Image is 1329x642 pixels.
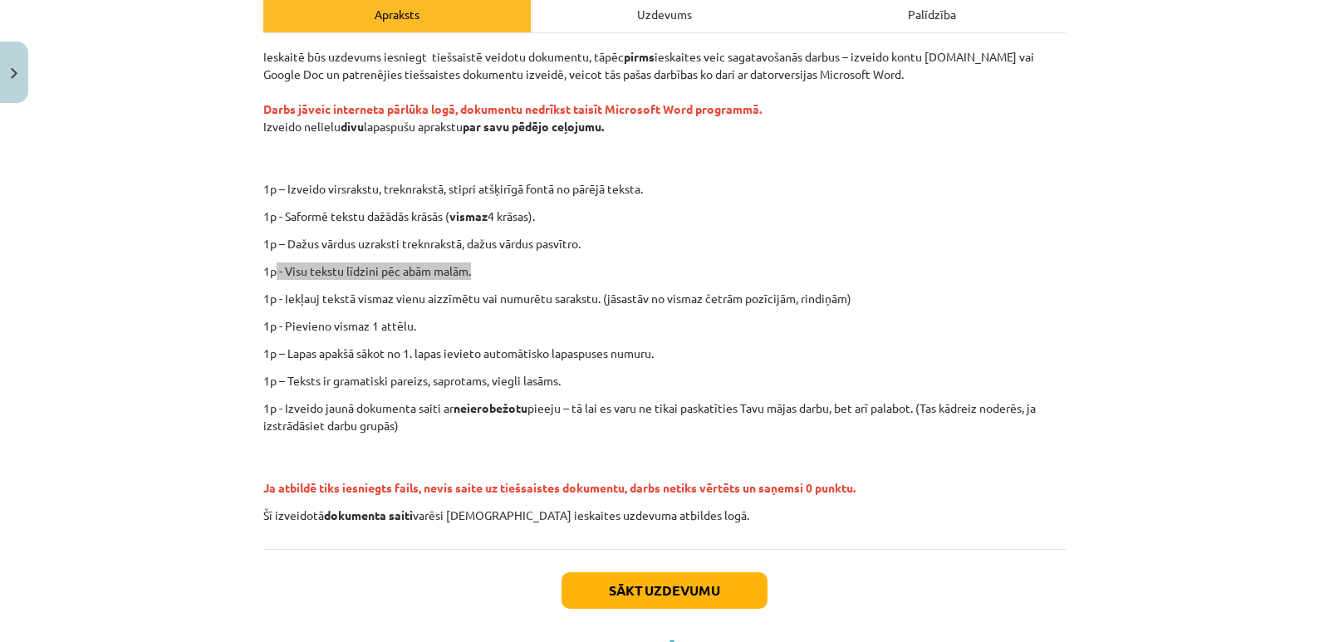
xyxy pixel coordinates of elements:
[263,399,1066,434] p: 1p - Izveido jaunā dokumenta saiti ar pieeju – tā lai es varu ne tikai paskatīties Tavu mājas dar...
[449,208,488,223] strong: vismaz
[454,400,527,415] strong: neierobežotu
[562,572,767,609] button: Sākt uzdevumu
[263,262,1066,280] p: 1p - Visu tekstu līdzini pēc abām malām.
[263,101,762,116] strong: Darbs jāveic interneta pārlūka logā, dokumentu nedrīkst taisīt Microsoft Word programmā.
[463,119,604,134] strong: par savu pēdējo ceļojumu.
[263,290,1066,307] p: 1p - Iekļauj tekstā vismaz vienu aizzīmētu vai numurētu sarakstu. (jāsastāv no vismaz četrām pozī...
[263,480,856,495] span: Ja atbildē tiks iesniegts fails, nevis saite uz tiešsaistes dokumentu, darbs netiks vērtēts un sa...
[263,372,1066,390] p: 1p – Teksts ir gramatiski pareizs, saprotams, viegli lasāms.
[263,317,1066,335] p: 1p - Pievieno vismaz 1 attēlu.
[324,507,413,522] strong: dokumenta saiti
[11,68,17,79] img: icon-close-lesson-0947bae3869378f0d4975bcd49f059093ad1ed9edebbc8119c70593378902aed.svg
[357,180,1081,198] p: 1p – Izveido virsrakstu, treknrakstā, stipri atšķirīgā fontā no pārējā teksta.
[263,208,1066,225] p: 1p - Saformē tekstu dažādās krāsās ( 4 krāsas).
[263,507,1066,524] p: Šī izveidotā varēsi [DEMOGRAPHIC_DATA] ieskaites uzdevuma atbildes logā.
[263,235,1066,252] p: 1p – Dažus vārdus uzraksti treknrakstā, dažus vārdus pasvītro.
[341,119,364,134] strong: divu
[624,49,655,64] strong: pirms
[263,345,1066,362] p: 1p – Lapas apakšā sākot no 1. lapas ievieto automātisko lapaspuses numuru.
[263,48,1066,170] p: Ieskaitē būs uzdevums iesniegt tiešsaistē veidotu dokumentu, tāpēc ieskaites veic sagatavošanās d...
